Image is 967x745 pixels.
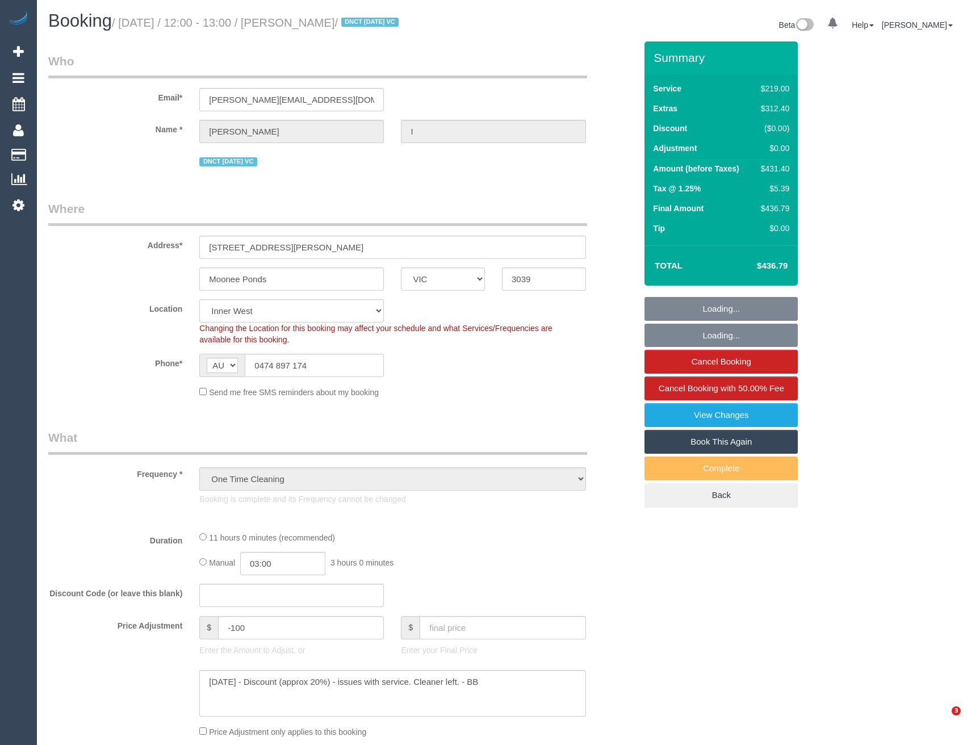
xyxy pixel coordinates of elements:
[756,123,789,134] div: ($0.00)
[199,267,384,291] input: Suburb*
[199,616,218,639] span: $
[653,163,739,174] label: Amount (before Taxes)
[7,11,30,27] img: Automaid Logo
[48,429,587,455] legend: What
[245,354,384,377] input: Phone*
[653,143,697,154] label: Adjustment
[928,706,956,734] iframe: Intercom live chat
[199,324,552,344] span: Changing the Location for this booking may affect your schedule and what Services/Frequencies are...
[756,83,789,94] div: $219.00
[852,20,874,30] a: Help
[756,203,789,214] div: $436.79
[653,223,665,234] label: Tip
[199,157,257,166] span: DNCT [DATE] VC
[420,616,585,639] input: final price
[48,200,587,226] legend: Where
[199,644,384,656] p: Enter the Amount to Adjust, or
[209,388,379,397] span: Send me free SMS reminders about my booking
[401,644,585,656] p: Enter your Final Price
[40,464,191,480] label: Frequency *
[659,383,784,393] span: Cancel Booking with 50.00% Fee
[723,261,788,271] h4: $436.79
[653,183,701,194] label: Tax @ 1.25%
[40,236,191,251] label: Address*
[653,203,704,214] label: Final Amount
[199,120,384,143] input: First Name*
[502,267,586,291] input: Post Code*
[48,11,112,31] span: Booking
[756,103,789,114] div: $312.40
[209,558,235,567] span: Manual
[401,616,420,639] span: $
[48,53,587,78] legend: Who
[209,727,366,736] span: Price Adjustment only applies to this booking
[653,103,677,114] label: Extras
[199,493,585,505] p: Booking is complete and its Frequency cannot be changed
[40,616,191,631] label: Price Adjustment
[795,18,814,33] img: New interface
[655,261,683,270] strong: Total
[40,299,191,315] label: Location
[341,18,399,27] span: DNCT [DATE] VC
[40,354,191,369] label: Phone*
[882,20,953,30] a: [PERSON_NAME]
[756,183,789,194] div: $5.39
[644,483,798,507] a: Back
[209,533,335,542] span: 11 hours 0 minutes (recommended)
[653,83,681,94] label: Service
[330,558,394,567] span: 3 hours 0 minutes
[654,51,792,64] h3: Summary
[40,88,191,103] label: Email*
[401,120,585,143] input: Last Name*
[779,20,814,30] a: Beta
[40,120,191,135] label: Name *
[756,143,789,154] div: $0.00
[952,706,961,715] span: 3
[112,16,402,29] small: / [DATE] / 12:00 - 13:00 / [PERSON_NAME]
[756,163,789,174] div: $431.40
[335,16,403,29] span: /
[644,350,798,374] a: Cancel Booking
[644,376,798,400] a: Cancel Booking with 50.00% Fee
[653,123,687,134] label: Discount
[644,430,798,454] a: Book This Again
[644,403,798,427] a: View Changes
[40,584,191,599] label: Discount Code (or leave this blank)
[40,531,191,546] label: Duration
[199,88,384,111] input: Email*
[756,223,789,234] div: $0.00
